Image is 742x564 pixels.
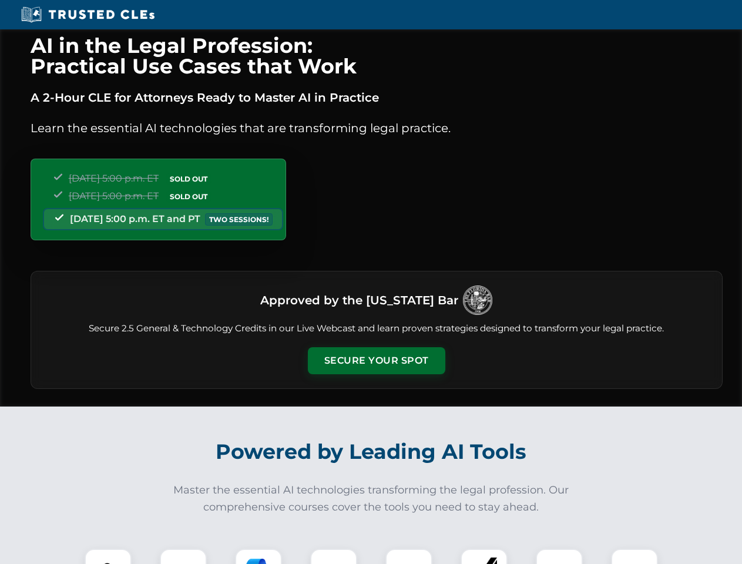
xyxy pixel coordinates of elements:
p: Learn the essential AI technologies that are transforming legal practice. [31,119,723,137]
span: SOLD OUT [166,190,211,203]
span: [DATE] 5:00 p.m. ET [69,173,159,184]
p: A 2-Hour CLE for Attorneys Ready to Master AI in Practice [31,88,723,107]
span: [DATE] 5:00 p.m. ET [69,190,159,202]
h1: AI in the Legal Profession: Practical Use Cases that Work [31,35,723,76]
h2: Powered by Leading AI Tools [46,431,697,472]
img: Logo [463,286,492,315]
p: Secure 2.5 General & Technology Credits in our Live Webcast and learn proven strategies designed ... [45,322,708,335]
button: Secure Your Spot [308,347,445,374]
span: SOLD OUT [166,173,211,185]
img: Trusted CLEs [18,6,158,23]
p: Master the essential AI technologies transforming the legal profession. Our comprehensive courses... [166,482,577,516]
h3: Approved by the [US_STATE] Bar [260,290,458,311]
